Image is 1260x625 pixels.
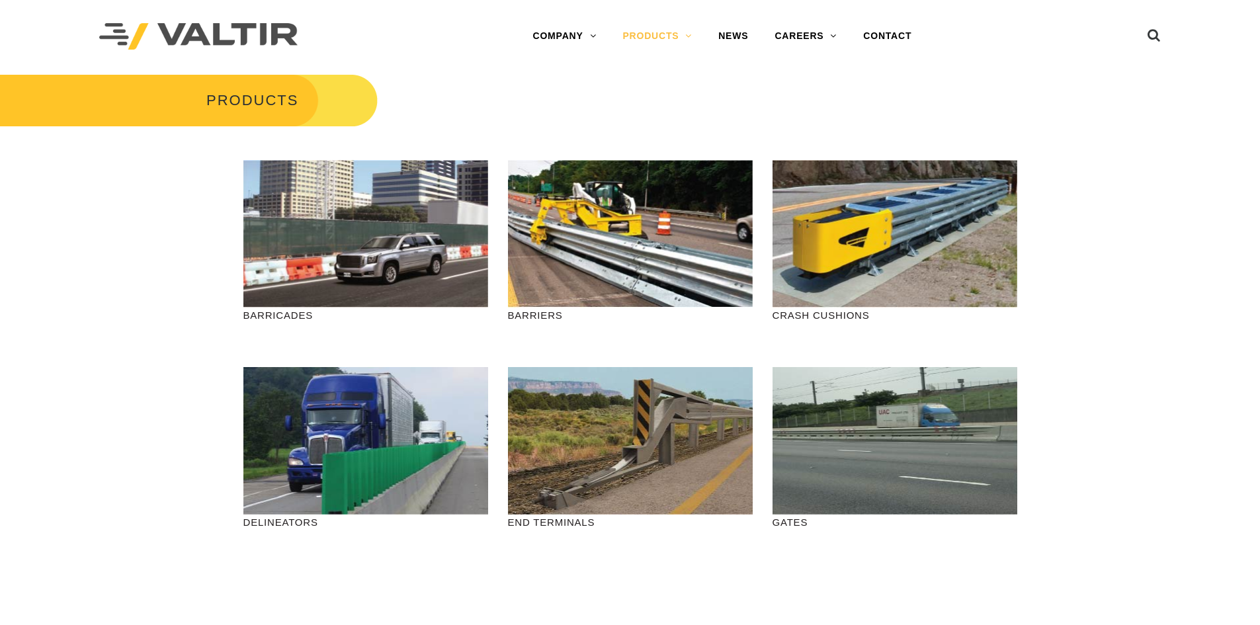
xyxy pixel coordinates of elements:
[761,23,850,50] a: CAREERS
[850,23,925,50] a: CONTACT
[609,23,705,50] a: PRODUCTS
[243,308,488,323] p: BARRICADES
[508,515,753,530] p: END TERMINALS
[243,515,488,530] p: DELINEATORS
[773,308,1017,323] p: CRASH CUSHIONS
[773,515,1017,530] p: GATES
[705,23,761,50] a: NEWS
[99,23,298,50] img: Valtir
[508,308,753,323] p: BARRIERS
[519,23,609,50] a: COMPANY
